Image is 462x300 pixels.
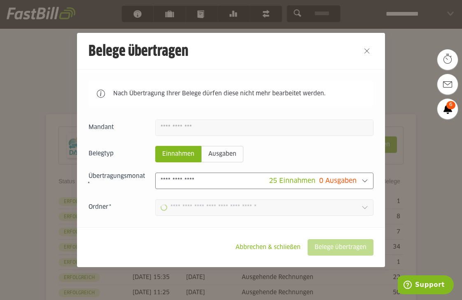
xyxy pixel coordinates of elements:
[398,275,454,296] iframe: Öffnet ein Widget, in dem Sie weitere Informationen finden
[437,99,458,119] a: 6
[155,146,201,162] sl-radio-button: Einnahmen
[319,178,357,184] span: 0 Ausgaben
[269,178,315,184] span: 25 Einnahmen
[201,146,243,162] sl-radio-button: Ausgaben
[446,101,455,109] span: 6
[229,239,308,256] sl-button: Abbrechen & schließen
[308,239,373,256] sl-button: Belege übertragen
